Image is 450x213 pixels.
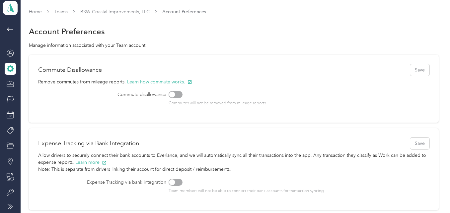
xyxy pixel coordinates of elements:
[75,159,107,166] button: Learn more
[413,176,450,213] iframe: Everlance-gr Chat Button Frame
[38,152,429,166] p: Allow drivers to securely connect their bank accounts to Everlance, and we will automatically syn...
[127,78,192,85] button: Learn how commute works.
[38,91,166,98] label: Commute disallowance
[29,28,105,35] h1: Account Preferences
[29,42,439,49] div: Manage information associated with your Team account.
[54,9,68,15] a: Teams
[38,65,102,74] h2: Commute Disallowance
[80,9,150,15] a: BSW Coastal Improvements, LLC
[29,9,42,15] a: Home
[162,8,206,15] span: Account Preferences
[38,166,429,179] p: Note: This is separate from drivers linking their account for direct deposit / reimbursements.
[169,188,397,194] p: Team members will not be able to connect their bank accounts for transaction syncing.
[38,179,166,186] label: Expense Tracking via bank integration
[410,138,429,149] button: Save
[38,139,139,148] span: Expense Tracking via Bank Integration
[169,100,397,106] p: Commutes will not be removed from mileage reports.
[38,78,429,91] p: Remove commutes from mileage reports.
[410,64,429,76] button: Save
